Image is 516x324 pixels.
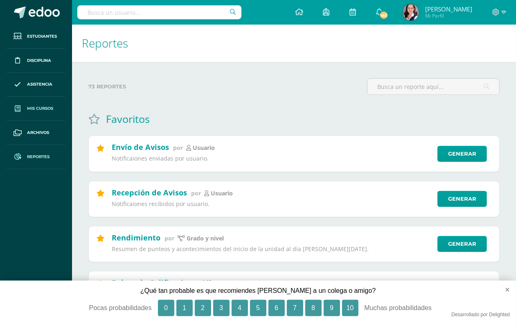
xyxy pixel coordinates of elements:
[27,81,52,88] span: Asistencia
[27,154,50,160] span: Reportes
[437,191,487,207] a: Generar
[77,5,241,19] input: Busca un usuario...
[324,300,340,316] button: 9
[379,11,388,20] span: 140
[342,300,358,316] button: 10, Muchas probabilidades
[112,233,160,242] h2: Rendimiento
[7,145,65,169] a: Reportes
[403,4,419,20] img: 03ff0526453eeaa6c283339c1e1f4035.png
[213,300,230,316] button: 3
[112,142,169,152] h2: Envío de Avisos
[425,12,472,19] span: Mi Perfil
[367,79,499,95] input: Busca un reporte aquí...
[268,300,285,316] button: 6
[232,300,248,316] button: 4
[158,300,174,316] button: 0, Pocas probabilidades
[425,5,472,13] span: [PERSON_NAME]
[7,25,65,49] a: Estudiantes
[195,300,211,316] button: 2
[106,112,150,126] h1: Favoritos
[305,300,322,316] button: 8
[164,234,174,242] span: por
[27,57,51,64] span: Disciplina
[437,146,487,162] a: Generar
[27,105,53,112] span: Mis cursos
[193,144,215,152] p: Usuario
[82,35,128,51] span: Reportes
[27,129,49,136] span: Archivos
[88,78,361,95] label: 73 reportes
[112,200,432,208] p: Notificaiones recibidos por usuario.
[176,300,193,316] button: 1
[211,190,233,197] p: Usuario
[112,188,187,197] h2: Recepción de Avisos
[250,300,266,316] button: 5
[112,245,432,253] p: Resumen de punteos y acontecimientos del inicio de la unidad al día [PERSON_NAME][DATE].
[7,97,65,121] a: Mis cursos
[7,73,65,97] a: Asistencia
[287,300,303,316] button: 7
[173,144,183,152] span: por
[365,300,467,316] div: Muchas probabilidades
[187,235,224,242] p: grado y nivel
[27,33,57,40] span: Estudiantes
[7,121,65,145] a: Archivos
[7,49,65,73] a: Disciplina
[191,189,201,197] span: por
[50,300,152,316] div: Pocas probabilidades
[492,281,516,299] button: close survey
[437,236,487,252] a: Generar
[112,155,432,162] p: Notificaiones enviadas por usuario.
